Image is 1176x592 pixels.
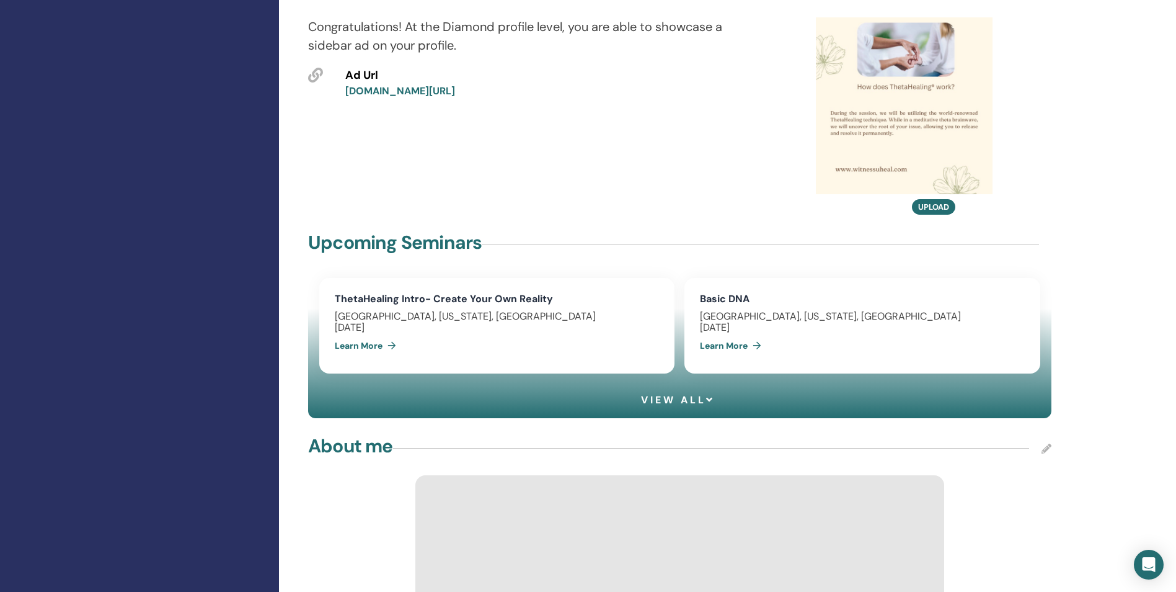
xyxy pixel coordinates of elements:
[912,199,955,215] button: Upload
[700,292,749,305] a: Basic DNA
[335,333,401,358] a: Learn More
[816,17,993,194] img: default.jpg
[641,393,718,406] a: View all
[345,84,455,97] a: [DOMAIN_NAME][URL]
[335,292,553,305] a: ThetaHealing Intro- Create Your Own Reality
[641,394,715,406] span: View all
[308,435,393,457] h4: About me
[335,322,659,333] div: [DATE]
[308,17,734,55] p: Congratulations! At the Diamond profile level, you are able to showcase a sidebar ad on your prof...
[700,311,1024,322] div: [GEOGRAPHIC_DATA], [US_STATE], [GEOGRAPHIC_DATA]
[700,322,1024,333] div: [DATE]
[335,311,659,322] div: [GEOGRAPHIC_DATA], [US_STATE], [GEOGRAPHIC_DATA]
[700,333,766,358] a: Learn More
[308,231,482,254] h4: Upcoming Seminars
[345,68,378,84] span: Ad Url
[1134,550,1164,580] div: Open Intercom Messenger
